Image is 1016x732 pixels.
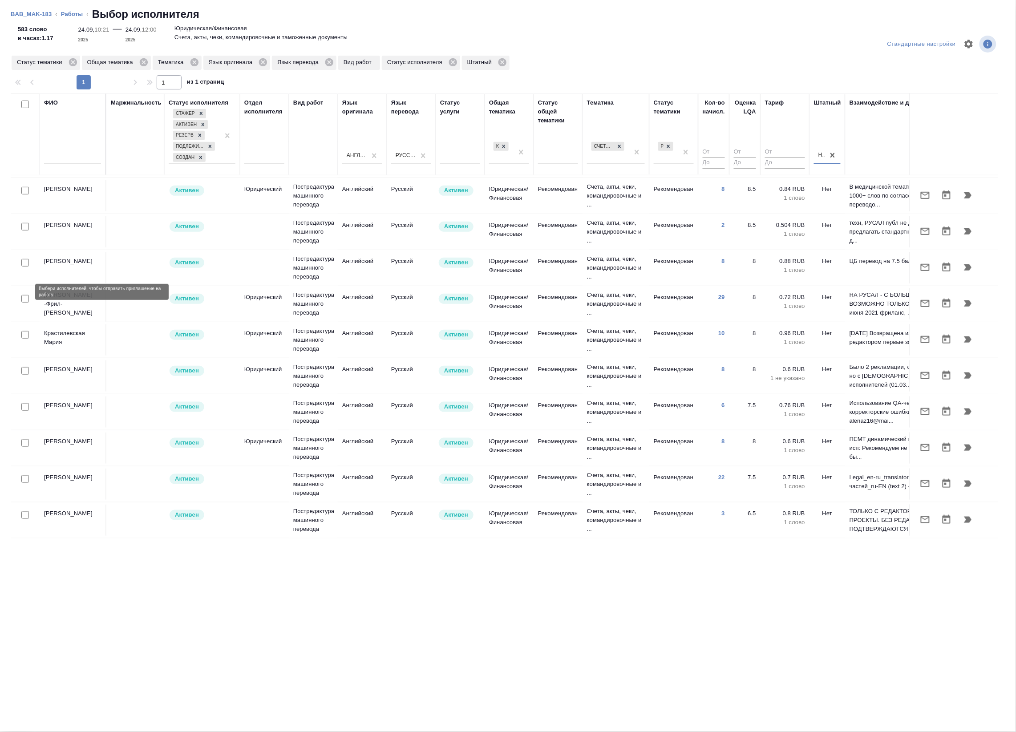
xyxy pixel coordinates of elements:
[240,288,289,319] td: Юридический
[175,438,199,447] p: Активен
[957,509,979,530] button: Продолжить
[534,216,583,247] td: Рекомендован
[850,363,996,389] p: Было 2 рекламации, судя по всему, нестабильная, но с [DEMOGRAPHIC_DATA] не так много исполнителей...
[957,185,979,206] button: Продолжить
[587,255,645,281] p: Счета, акты, чеки, командировочные и ...
[153,56,202,70] div: Тематика
[175,366,199,375] p: Активен
[338,324,387,356] td: Английский
[293,471,333,497] p: Постредактура машинного перевода
[387,180,436,211] td: Русский
[850,291,996,317] p: НА РУСАЛ - С БОЛЬШОЙ ОСТОРОЖНОСТЬЮ, ВОЗМОЖНО ТОЛЬКО РЕД, см. комменты ниже с июня 2021 фриланс, ...
[175,294,199,303] p: Активен
[818,152,826,159] div: Нет
[293,435,333,461] p: Постредактура машинного перевода
[765,266,805,275] p: 1 слово
[293,98,324,107] div: Вид работ
[338,396,387,428] td: Английский
[338,469,387,500] td: Английский
[175,402,199,411] p: Активен
[729,216,761,247] td: 8.5
[338,180,387,211] td: Английский
[915,509,936,530] button: Отправить предложение о работе
[765,410,805,419] p: 1 слово
[936,221,957,242] button: Открыть календарь загрузки
[174,24,247,33] p: Юридическая/Финансовая
[485,360,534,392] td: Юридическая/Финансовая
[293,507,333,534] p: Постредактура машинного перевода
[765,98,784,107] div: Тариф
[21,259,29,267] input: Выбери исполнителей, чтобы отправить приглашение на работу
[936,365,957,386] button: Открыть календарь загрузки
[489,98,529,116] div: Общая тематика
[387,360,436,392] td: Русский
[722,402,725,408] a: 6
[387,469,436,500] td: Русский
[485,396,534,428] td: Юридическая/Финансовая
[980,36,998,53] span: Посмотреть информацию
[240,360,289,392] td: Юридический
[765,473,805,482] p: 0.7 RUB
[485,469,534,500] td: Юридическая/Финансовая
[172,152,206,163] div: Стажер, Активен, Резерв, Подлежит внедрению, Создан
[485,180,534,211] td: Юридическая/Финансовая
[957,257,979,278] button: Продолжить
[850,257,996,266] p: ЦБ перевод на 7.5 баллов
[113,21,122,44] div: —
[293,399,333,425] p: Постредактура машинного перевода
[915,473,936,494] button: Отправить предложение о работе
[765,446,805,455] p: 1 слово
[21,223,29,231] input: Выбери исполнителей, чтобы отправить приглашение на работу
[391,98,431,116] div: Язык перевода
[387,433,436,464] td: Русский
[293,291,333,317] p: Постредактура машинного перевода
[814,98,841,107] div: Штатный
[810,288,845,319] td: Нет
[587,327,645,353] p: Счета, акты, чеки, командировочные и ...
[40,469,106,500] td: [PERSON_NAME]
[915,185,936,206] button: Отправить предложение о работе
[494,142,499,151] div: Юридическая/Финансовая
[765,293,805,302] p: 0.72 RUB
[722,222,725,228] a: 2
[493,141,510,152] div: Юридическая/Финансовая
[444,366,468,375] p: Активен
[444,222,468,231] p: Активен
[21,403,29,411] input: Выбери исполнителей, чтобы отправить приглашение на работу
[209,58,256,67] p: Язык оригинала
[718,330,725,336] a: 10
[765,338,805,347] p: 1 слово
[850,399,996,425] p: Использование QA-чекеров: не использует, корректорские ошибки есть. В СК профиль на alenaz16@mai...
[347,152,367,159] div: Английский
[396,152,416,159] div: Русский
[87,58,136,67] p: Общая тематика
[40,324,106,356] td: Крастилевская Мария
[649,505,698,536] td: Рекомендован
[387,216,436,247] td: Русский
[703,158,725,169] input: До
[765,158,805,169] input: До
[169,437,235,449] div: Рядовой исполнитель: назначай с учетом рейтинга
[765,518,805,527] p: 1 слово
[810,505,845,536] td: Нет
[957,365,979,386] button: Продолжить
[444,474,468,483] p: Активен
[293,363,333,389] p: Постредактура машинного перевода
[11,11,52,17] a: BAB_MAK-183
[722,186,725,192] a: 8
[718,474,725,481] a: 22
[40,433,106,464] td: [PERSON_NAME]
[850,329,996,347] p: [DATE] Возвращена из карантина в актив. ТОЛЬКО с редактором первые заказы - контроль ЛКА, кажд...
[729,433,761,464] td: 8
[387,324,436,356] td: Русский
[729,288,761,319] td: 8
[338,433,387,464] td: Английский
[591,141,625,152] div: Счета, акты, чеки, командировочные и таможенные документы
[915,293,936,314] button: Отправить предложение о работе
[765,437,805,446] p: 0.6 RUB
[729,324,761,356] td: 8
[587,291,645,317] p: Счета, акты, чеки, командировочные и ...
[654,98,694,116] div: Статус тематики
[175,330,199,339] p: Активен
[175,222,199,231] p: Активен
